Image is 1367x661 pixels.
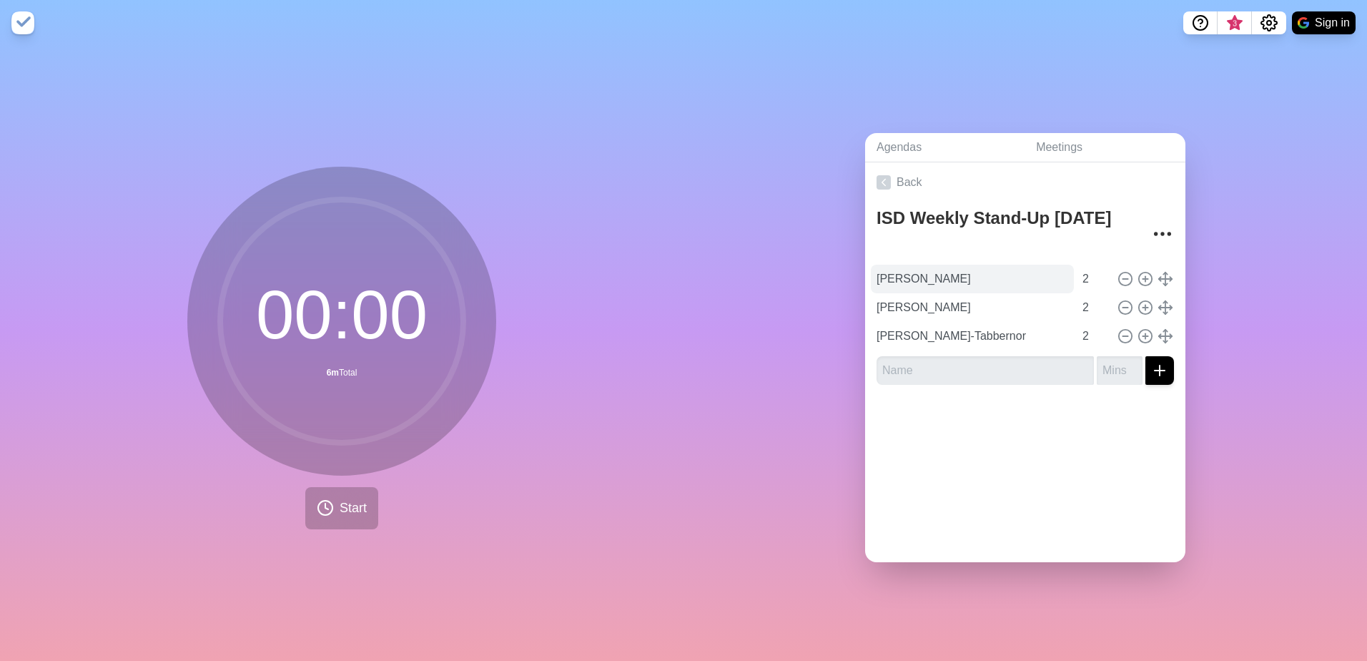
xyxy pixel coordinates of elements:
a: Agendas [865,133,1025,162]
button: More [1148,220,1177,248]
input: Mins [1077,322,1111,351]
span: 3 [1229,18,1240,29]
img: google logo [1298,17,1309,29]
a: Meetings [1025,133,1185,162]
input: Mins [1077,293,1111,322]
button: Settings [1252,11,1286,34]
button: Start [305,487,378,529]
input: Mins [1097,356,1143,385]
button: Help [1183,11,1218,34]
input: Mins [1077,265,1111,293]
img: timeblocks logo [11,11,34,34]
button: Sign in [1292,11,1356,34]
input: Name [877,356,1094,385]
input: Name [871,265,1074,293]
a: Back [865,162,1185,202]
button: What’s new [1218,11,1252,34]
input: Name [871,322,1074,351]
input: Name [871,293,1074,322]
span: Start [340,499,367,518]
